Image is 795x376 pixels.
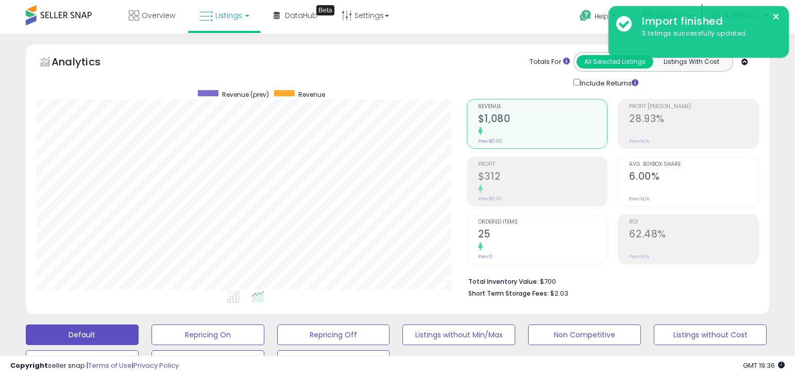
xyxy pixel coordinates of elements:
li: $700 [468,275,751,287]
button: All Selected Listings [577,55,653,69]
span: Overview [142,10,175,21]
a: Help [571,2,626,33]
div: Tooltip anchor [316,5,334,15]
button: Default [26,324,139,345]
button: Non Competitive [528,324,641,345]
button: Listings without Min/Max [402,324,515,345]
button: Listings With Cost [653,55,730,69]
h5: Analytics [52,55,121,72]
h2: 6.00% [629,170,758,184]
h2: 28.93% [629,113,758,127]
span: $2.03 [550,288,568,298]
a: Privacy Policy [133,361,179,370]
div: 3 listings successfully updated. [634,29,781,39]
small: Prev: N/A [629,253,649,260]
span: Avg. Buybox Share [629,162,758,167]
button: × [772,10,780,23]
button: Prod-2 [277,350,390,371]
span: Ordered Items [478,219,607,225]
a: Terms of Use [88,361,132,370]
span: Profit [PERSON_NAME] [629,104,758,110]
span: Revenue [298,90,325,99]
small: Prev: $0.00 [478,138,502,144]
span: Listings [215,10,242,21]
small: Prev: N/A [629,196,649,202]
button: Repricing Off [277,324,390,345]
small: Prev: $0.00 [478,196,502,202]
span: ROI [629,219,758,225]
span: Revenue (prev) [222,90,269,99]
div: Totals For [530,57,570,67]
i: Get Help [579,9,592,22]
div: seller snap | | [10,361,179,371]
b: Total Inventory Value: [468,277,538,286]
div: Include Returns [566,77,651,89]
button: JC-Prod1 [151,350,264,371]
b: Short Term Storage Fees: [468,289,549,298]
h2: $1,080 [478,113,607,127]
h2: $312 [478,170,607,184]
small: Prev: N/A [629,138,649,144]
h2: 25 [478,228,607,242]
span: DataHub [285,10,317,21]
span: Help [595,12,608,21]
h2: 62.48% [629,228,758,242]
button: Deactivated & In Stock [26,350,139,371]
span: Profit [478,162,607,167]
button: Listings without Cost [654,324,767,345]
strong: Copyright [10,361,48,370]
span: 2025-10-14 19:36 GMT [743,361,785,370]
div: Import finished [634,14,781,29]
small: Prev: 0 [478,253,493,260]
span: Revenue [478,104,607,110]
button: Repricing On [151,324,264,345]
